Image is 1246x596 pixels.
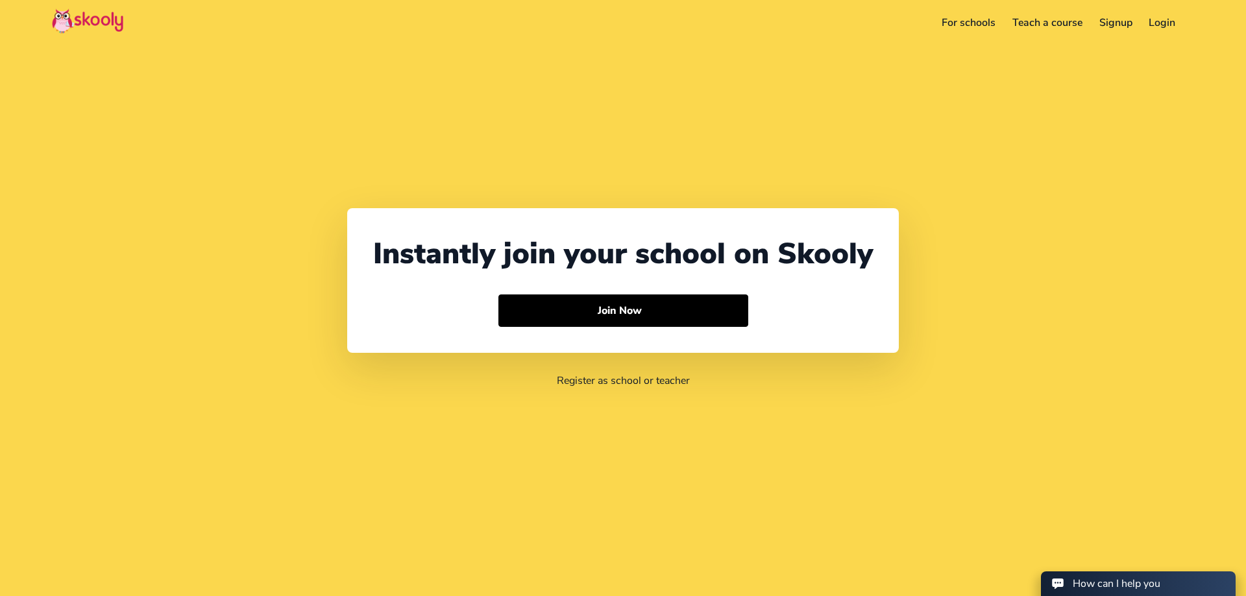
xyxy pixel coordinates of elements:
a: For schools [934,12,1005,33]
a: Signup [1091,12,1141,33]
a: Teach a course [1004,12,1091,33]
div: Instantly join your school on Skooly [373,234,873,274]
img: Skooly [52,8,123,34]
a: Login [1140,12,1184,33]
button: Join Now [498,294,748,327]
a: Register as school or teacher [557,374,690,388]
